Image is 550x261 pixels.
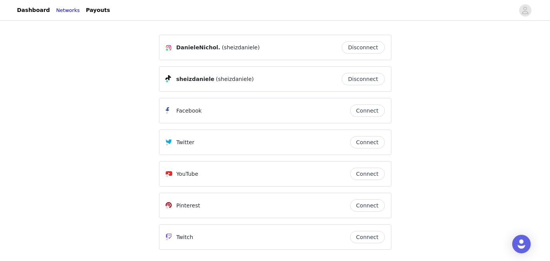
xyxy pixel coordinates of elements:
[12,2,54,19] a: Dashboard
[176,233,193,241] p: Twitch
[350,168,385,180] button: Connect
[350,104,385,117] button: Connect
[521,4,529,17] div: avatar
[216,75,254,83] span: (sheizdaniele)
[176,138,195,146] p: Twitter
[512,235,531,253] div: Open Intercom Messenger
[166,45,172,51] img: Instagram Icon
[176,44,220,52] span: DanieleNichol.
[176,170,198,178] p: YouTube
[342,73,385,85] button: Disconnect
[350,136,385,148] button: Connect
[56,7,80,14] a: Networks
[176,107,202,115] p: Facebook
[350,231,385,243] button: Connect
[81,2,115,19] a: Payouts
[342,41,385,54] button: Disconnect
[350,199,385,212] button: Connect
[176,75,215,83] span: sheizdaniele
[176,202,200,210] p: Pinterest
[222,44,260,52] span: (sheizdaniele)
